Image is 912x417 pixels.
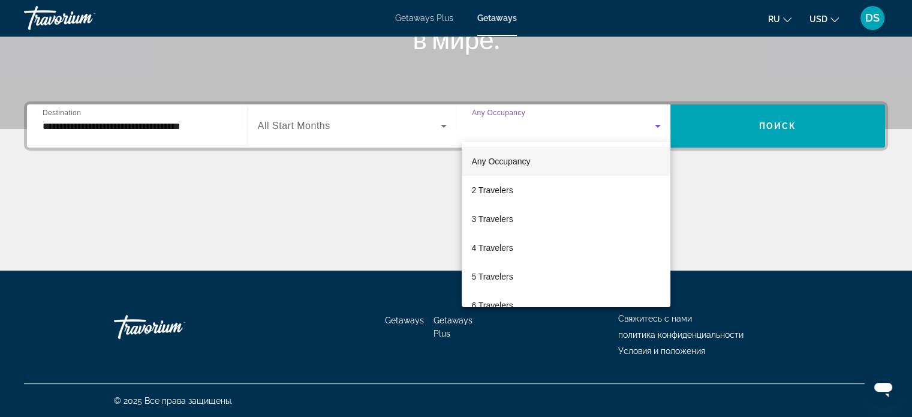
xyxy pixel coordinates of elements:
span: 3 Travelers [471,212,513,226]
span: 5 Travelers [471,269,513,284]
span: 4 Travelers [471,241,513,255]
span: Any Occupancy [471,157,530,166]
span: 6 Travelers [471,298,513,313]
span: 2 Travelers [471,183,513,197]
iframe: Кнопка запуска окна обмена сообщениями [864,369,902,407]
